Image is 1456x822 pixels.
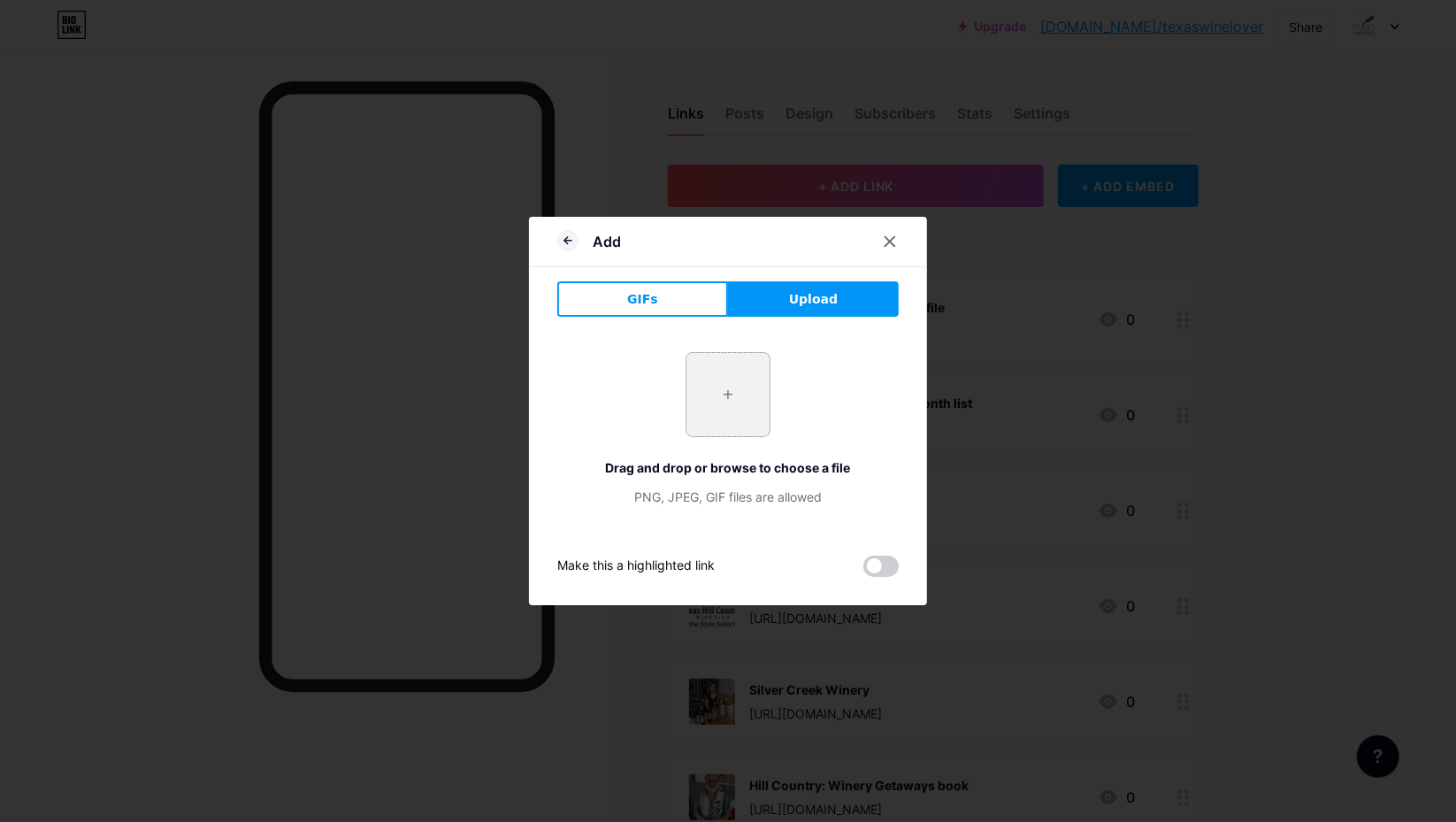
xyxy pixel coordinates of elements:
div: Add [593,231,621,252]
span: Upload [789,290,838,309]
span: GIFs [627,290,658,309]
div: PNG, JPEG, GIF files are allowed [557,488,899,506]
div: Drag and drop or browse to choose a file [557,458,899,477]
div: Make this a highlighted link [557,556,715,577]
button: Upload [728,281,899,317]
button: GIFs [557,281,728,317]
